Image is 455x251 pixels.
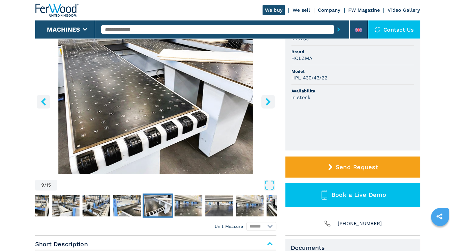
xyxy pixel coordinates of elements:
button: left-button [37,95,50,108]
img: c3ed98a49e2f72706a03293954f0047d [82,195,110,216]
button: submit-button [334,23,343,36]
span: 15 [46,183,51,187]
img: c65cf5c811a45f16bf1b16c1a788893b [205,195,233,216]
h3: HOLZMA [291,55,313,62]
button: Send Request [285,156,420,178]
div: Contact us [368,20,420,39]
img: e7c41a50e054ab2ee6085383983b485b [266,195,294,216]
span: 9 [41,183,44,187]
span: / [44,183,46,187]
span: Model [291,68,414,74]
a: We sell [293,7,310,13]
img: Ferwood [35,4,78,17]
button: Book a Live Demo [285,183,420,207]
button: Go to Slide 7 [81,194,111,218]
iframe: Chat [429,224,450,246]
button: Go to Slide 6 [51,194,81,218]
img: 1d3d6b0e3180995a687ace5ca8900c8d [52,195,79,216]
a: Video Gallery [388,7,420,13]
span: Short Description [35,239,276,249]
a: sharethis [432,209,447,224]
img: Contact us [374,26,380,33]
button: Open Fullscreen [59,180,275,191]
a: We buy [263,5,285,15]
img: 00202213f15d9340c3d0851892396cc3 [21,195,49,216]
button: Go to Slide 9 [143,194,173,218]
span: [PHONE_NUMBER] [338,219,382,228]
button: Go to Slide 8 [112,194,142,218]
h3: HPL 430/43/22 [291,74,327,81]
button: right-button [261,95,275,108]
img: Automatic Rear Loading Beam Panel Saws HOLZMA HPL 430/43/22 [35,28,276,174]
button: Go to Slide 13 [265,194,295,218]
h3: 005255 [291,35,309,42]
img: 0543b6e595bf3079e95605489f4ae41a [113,195,141,216]
em: Unit Measure [215,223,243,229]
img: 3160469249d2aebfe0c156410681016f [236,195,263,216]
div: Go to Slide 9 [35,28,276,174]
span: Send Request [336,163,378,171]
button: Go to Slide 5 [20,194,50,218]
span: Book a Live Demo [331,191,386,198]
a: FW Magazine [348,7,380,13]
a: Company [318,7,340,13]
span: Availability [291,88,414,94]
span: Brand [291,49,414,55]
h3: in stock [291,94,311,101]
img: Phone [323,219,332,228]
button: Go to Slide 10 [173,194,203,218]
button: Go to Slide 12 [235,194,265,218]
img: 0d416480c83301c864ac32d5aeedca83 [144,195,171,216]
img: d1b1df24ca97406d404fda6033d335d9 [174,195,202,216]
button: Go to Slide 11 [204,194,234,218]
button: Machines [47,26,80,33]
